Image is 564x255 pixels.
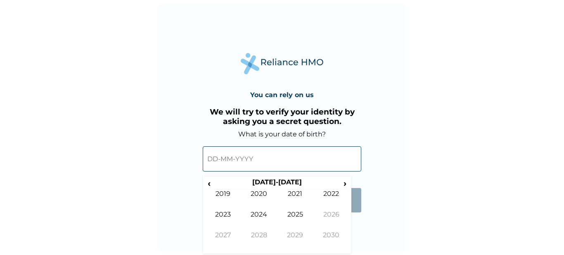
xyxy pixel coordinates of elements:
[277,210,313,231] td: 2025
[313,231,350,252] td: 2030
[203,107,361,126] h3: We will try to verify your identity by asking you a secret question.
[213,178,340,190] th: [DATE]-[DATE]
[277,190,313,210] td: 2021
[241,210,277,231] td: 2024
[205,190,241,210] td: 2019
[205,210,241,231] td: 2023
[277,231,313,252] td: 2029
[205,231,241,252] td: 2027
[238,130,326,138] label: What is your date of birth?
[241,231,277,252] td: 2028
[341,178,350,188] span: ›
[205,178,213,188] span: ‹
[203,146,361,172] input: DD-MM-YYYY
[250,91,314,99] h4: You can rely on us
[313,210,350,231] td: 2026
[313,190,350,210] td: 2022
[241,190,277,210] td: 2020
[241,53,323,74] img: Reliance Health's Logo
